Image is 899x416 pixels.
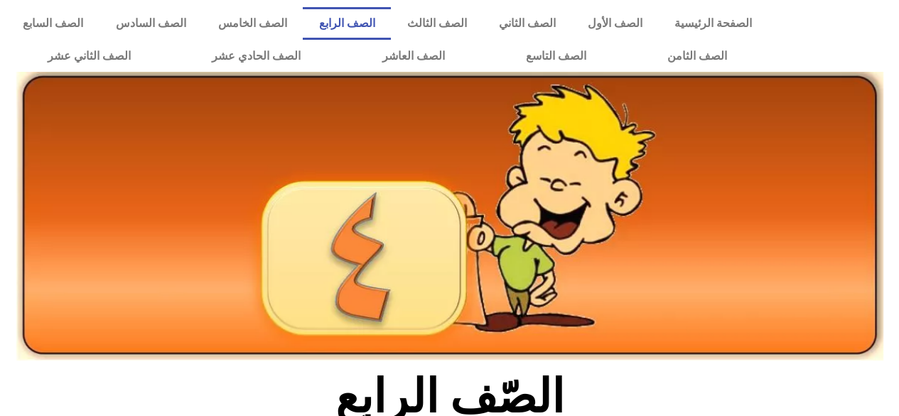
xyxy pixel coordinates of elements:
[303,7,391,40] a: الصف الرابع
[483,7,571,40] a: الصف الثاني
[7,7,99,40] a: الصف السابع
[7,40,171,73] a: الصف الثاني عشر
[202,7,303,40] a: الصف الخامس
[627,40,768,73] a: الصف الثامن
[391,7,483,40] a: الصف الثالث
[99,7,202,40] a: الصف السادس
[342,40,485,73] a: الصف العاشر
[571,7,658,40] a: الصف الأول
[485,40,627,73] a: الصف التاسع
[171,40,341,73] a: الصف الحادي عشر
[658,7,768,40] a: الصفحة الرئيسية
